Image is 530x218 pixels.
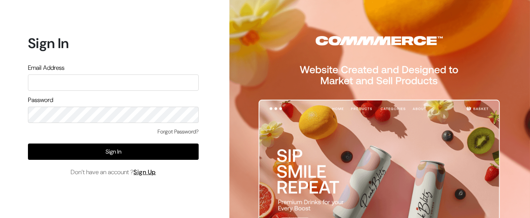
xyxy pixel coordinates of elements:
[133,168,156,176] a: Sign Up
[28,35,199,52] h1: Sign In
[28,95,53,105] label: Password
[28,63,64,73] label: Email Address
[71,168,156,177] span: Don’t have an account ?
[28,144,199,160] button: Sign In
[158,128,199,136] a: Forgot Password?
